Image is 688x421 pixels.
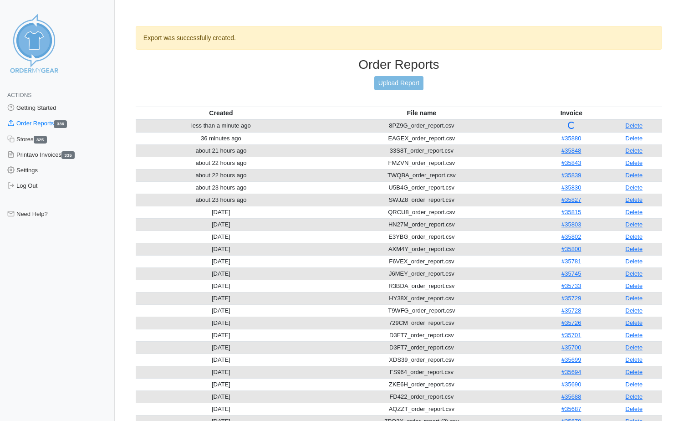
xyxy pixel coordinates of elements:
a: Delete [626,172,643,179]
a: Delete [626,135,643,142]
td: about 23 hours ago [136,194,306,206]
a: Delete [626,221,643,228]
div: Export was successfully created. [136,26,662,50]
a: Delete [626,258,643,265]
a: Delete [626,381,643,388]
td: XDS39_order_report.csv [306,354,537,366]
a: #35803 [561,221,581,228]
a: Delete [626,356,643,363]
a: Delete [626,406,643,412]
a: #35800 [561,246,581,252]
a: #35843 [561,159,581,166]
a: #35701 [561,332,581,339]
td: [DATE] [136,366,306,378]
a: Delete [626,246,643,252]
a: #35726 [561,319,581,326]
td: [DATE] [136,354,306,366]
td: D3FT7_order_report.csv [306,329,537,341]
td: FD422_order_report.csv [306,390,537,403]
td: TWQBA_order_report.csv [306,169,537,181]
td: FS964_order_report.csv [306,366,537,378]
a: Upload Report [374,76,423,90]
a: Delete [626,319,643,326]
a: #35802 [561,233,581,240]
a: #35699 [561,356,581,363]
td: ZKE6H_order_report.csv [306,378,537,390]
a: #35690 [561,381,581,388]
a: Delete [626,295,643,302]
th: Created [136,107,306,119]
a: Delete [626,393,643,400]
td: 33S8T_order_report.csv [306,144,537,157]
td: about 22 hours ago [136,157,306,169]
a: Delete [626,209,643,216]
a: Delete [626,332,643,339]
td: [DATE] [136,317,306,329]
a: Delete [626,282,643,289]
td: [DATE] [136,218,306,231]
a: #35729 [561,295,581,302]
td: EAGEX_order_report.csv [306,132,537,144]
td: [DATE] [136,341,306,354]
td: [DATE] [136,255,306,267]
span: 336 [54,120,67,128]
td: about 22 hours ago [136,169,306,181]
td: HN27M_order_report.csv [306,218,537,231]
a: Delete [626,270,643,277]
td: [DATE] [136,403,306,415]
a: Delete [626,159,643,166]
a: #35745 [561,270,581,277]
td: 729CM_order_report.csv [306,317,537,329]
td: J6MEY_order_report.csv [306,267,537,280]
h3: Order Reports [136,57,662,72]
td: SWJZ8_order_report.csv [306,194,537,206]
span: 325 [34,136,47,144]
td: [DATE] [136,329,306,341]
a: #35827 [561,196,581,203]
td: T9WFG_order_report.csv [306,304,537,317]
a: Delete [626,184,643,191]
th: File name [306,107,537,119]
a: Delete [626,233,643,240]
a: Delete [626,147,643,154]
td: [DATE] [136,243,306,255]
td: less than a minute ago [136,119,306,133]
td: FMZVN_order_report.csv [306,157,537,169]
td: [DATE] [136,231,306,243]
a: #35700 [561,344,581,351]
a: Delete [626,196,643,203]
a: Delete [626,307,643,314]
td: R3BDA_order_report.csv [306,280,537,292]
a: #35880 [561,135,581,142]
td: [DATE] [136,292,306,304]
td: 36 minutes ago [136,132,306,144]
a: #35839 [561,172,581,179]
a: Delete [626,369,643,375]
a: #35694 [561,369,581,375]
a: #35733 [561,282,581,289]
th: Invoice [537,107,606,119]
td: [DATE] [136,304,306,317]
a: #35781 [561,258,581,265]
td: F6VEX_order_report.csv [306,255,537,267]
td: AQZZT_order_report.csv [306,403,537,415]
a: #35687 [561,406,581,412]
td: [DATE] [136,206,306,218]
td: AXM4Y_order_report.csv [306,243,537,255]
a: #35688 [561,393,581,400]
span: 335 [61,151,75,159]
a: #35815 [561,209,581,216]
a: #35728 [561,307,581,314]
a: Delete [626,344,643,351]
td: QRCU8_order_report.csv [306,206,537,218]
td: [DATE] [136,267,306,280]
td: D3FT7_order_report.csv [306,341,537,354]
td: [DATE] [136,280,306,292]
td: [DATE] [136,378,306,390]
td: 8PZ9G_order_report.csv [306,119,537,133]
td: about 23 hours ago [136,181,306,194]
a: #35830 [561,184,581,191]
td: E3YBG_order_report.csv [306,231,537,243]
a: #35848 [561,147,581,154]
td: [DATE] [136,390,306,403]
